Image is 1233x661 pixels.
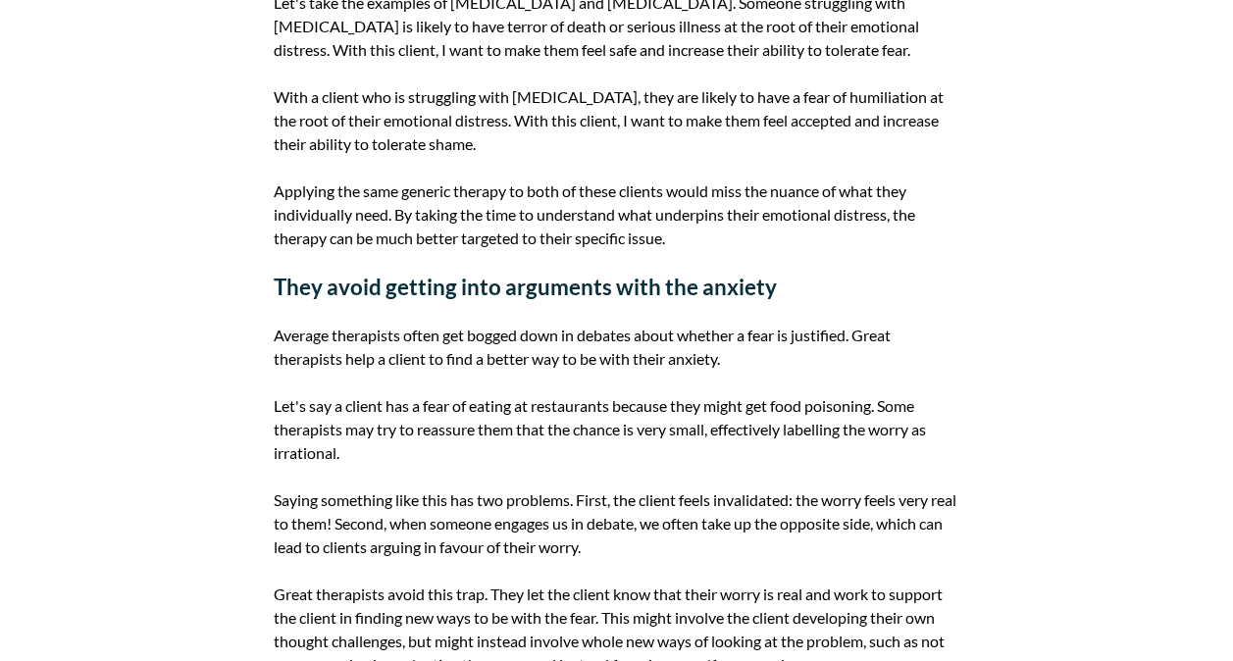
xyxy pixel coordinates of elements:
[274,324,960,371] p: Average therapists often get bogged down in debates about whether a fear is justified. Great ther...
[274,394,960,465] p: Let's say a client has a fear of eating at restaurants because they might get food poisoning. Som...
[274,179,960,250] p: Applying the same generic therapy to both of these clients would miss the nuance of what they ind...
[274,274,960,300] h2: They avoid getting into arguments with the anxiety
[274,488,960,559] p: Saying something like this has two problems. First, the client feels invalidated: the worry feels...
[274,85,960,156] p: With a client who is struggling with [MEDICAL_DATA], they are likely to have a fear of humiliatio...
